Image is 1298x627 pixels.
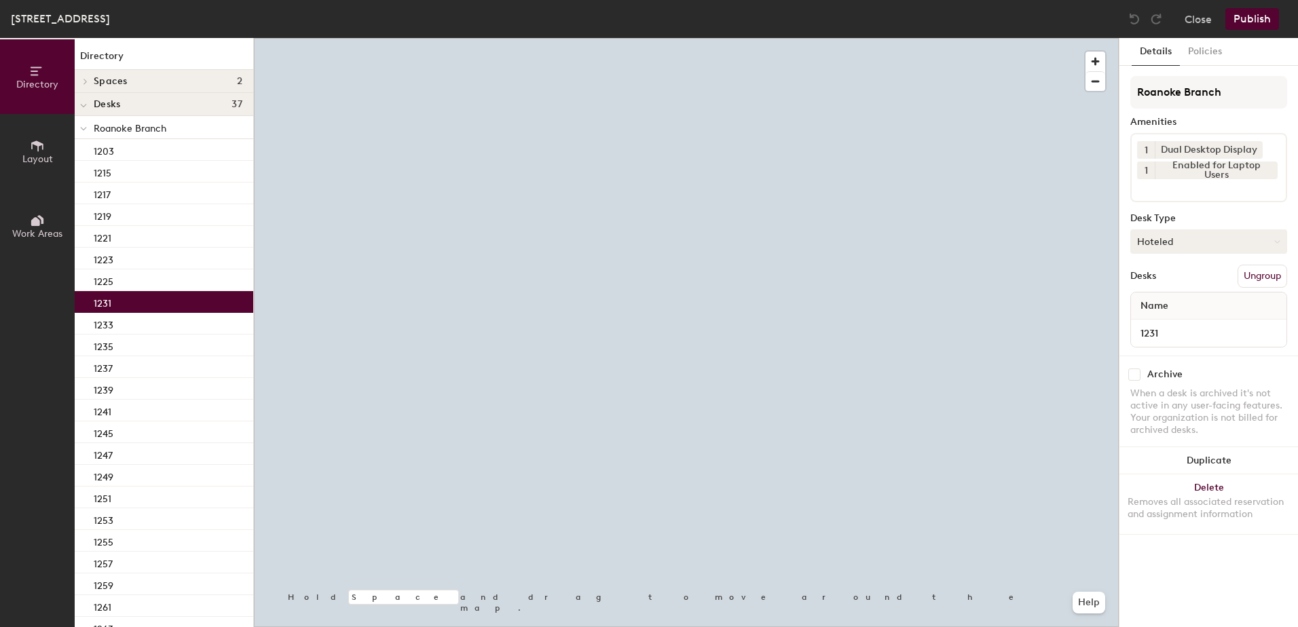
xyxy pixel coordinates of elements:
div: Desks [1130,271,1156,282]
p: 1253 [94,511,113,527]
span: Roanoke Branch [94,123,166,134]
div: Enabled for Laptop Users [1155,161,1278,179]
div: Dual Desktop Display [1155,141,1263,159]
button: Details [1132,38,1180,66]
span: 2 [237,76,242,87]
p: 1237 [94,359,113,375]
p: 1235 [94,337,113,353]
span: 1 [1145,164,1148,178]
p: 1249 [94,468,113,483]
p: 1239 [94,381,113,396]
h1: Directory [75,49,253,70]
p: 1257 [94,554,113,570]
div: Removes all associated reservation and assignment information [1128,496,1290,520]
p: 1251 [94,489,111,505]
input: Unnamed desk [1134,324,1284,343]
p: 1247 [94,446,113,461]
span: Spaces [94,76,128,87]
button: Help [1073,592,1105,613]
p: 1231 [94,294,111,309]
div: Desk Type [1130,213,1287,224]
p: 1215 [94,164,111,179]
p: 1219 [94,207,111,223]
img: Undo [1128,12,1141,26]
div: Archive [1147,369,1183,380]
button: Policies [1180,38,1230,66]
button: Ungroup [1238,265,1287,288]
div: When a desk is archived it's not active in any user-facing features. Your organization is not bil... [1130,387,1287,436]
span: Desks [94,99,120,110]
span: Directory [16,79,58,90]
span: Work Areas [12,228,62,240]
img: Redo [1149,12,1163,26]
button: 1 [1137,161,1155,179]
p: 1217 [94,185,111,201]
p: 1223 [94,250,113,266]
p: 1225 [94,272,113,288]
button: 1 [1137,141,1155,159]
p: 1221 [94,229,111,244]
p: 1233 [94,316,113,331]
p: 1261 [94,598,111,613]
button: Hoteled [1130,229,1287,254]
p: 1255 [94,533,113,548]
p: 1245 [94,424,113,440]
button: DeleteRemoves all associated reservation and assignment information [1119,474,1298,534]
p: 1203 [94,142,114,157]
p: 1259 [94,576,113,592]
button: Publish [1225,8,1279,30]
p: 1241 [94,402,111,418]
span: Layout [22,153,53,165]
span: 37 [231,99,242,110]
div: [STREET_ADDRESS] [11,10,110,27]
span: 1 [1145,143,1148,157]
div: Amenities [1130,117,1287,128]
button: Duplicate [1119,447,1298,474]
span: Name [1134,294,1175,318]
button: Close [1185,8,1212,30]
